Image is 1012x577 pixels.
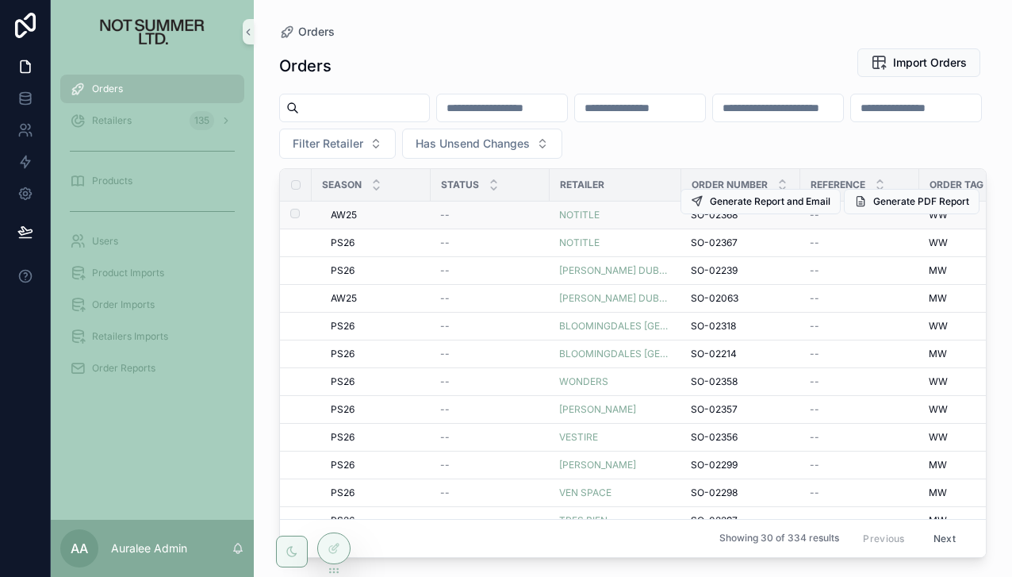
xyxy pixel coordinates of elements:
a: SO-02239 [691,264,791,277]
a: NOTITLE [559,209,672,221]
a: PS26 [331,487,421,499]
a: -- [440,487,540,499]
span: Has Unsend Changes [416,136,530,152]
a: -- [810,403,910,416]
span: PS26 [331,348,355,360]
a: -- [810,292,910,305]
span: -- [440,514,450,527]
span: WW [929,320,948,333]
a: -- [440,348,540,360]
span: Showing 30 of 334 results [719,533,839,545]
span: SO-02299 [691,459,738,471]
a: AW25 [331,292,421,305]
a: -- [810,348,910,360]
span: Retailers [92,114,132,127]
a: TRES BIEN [559,514,672,527]
span: PS26 [331,431,355,444]
span: SO-02063 [691,292,738,305]
a: PS26 [331,237,421,249]
span: SO-02356 [691,431,738,444]
span: Reference [811,179,865,191]
a: SO-02356 [691,431,791,444]
a: -- [440,292,540,305]
span: Import Orders [893,55,967,71]
a: [PERSON_NAME] [559,403,672,416]
a: [PERSON_NAME] [559,459,636,471]
button: Import Orders [857,48,980,77]
span: MW [929,264,947,277]
a: -- [810,209,910,221]
span: SO-02298 [691,487,738,499]
a: Product Imports [60,259,244,287]
a: SO-02063 [691,292,791,305]
span: SO-02368 [691,209,738,221]
a: Users [60,227,244,256]
span: WW [929,209,948,221]
span: WW [929,403,948,416]
span: Season [322,179,362,191]
span: SO-02357 [691,403,738,416]
span: -- [440,459,450,471]
a: -- [810,459,910,471]
a: PS26 [331,375,421,388]
a: BLOOMINGDALES [GEOGRAPHIC_DATA] - WW [559,320,672,333]
span: VESTIRE [559,431,598,444]
a: NOTITLE [559,237,672,249]
span: AW25 [331,292,357,305]
a: -- [810,264,910,277]
a: NOTITLE [559,209,600,221]
span: Retailer [560,179,604,191]
span: SO-02214 [691,348,737,360]
span: Orders [92,83,123,95]
span: PS26 [331,375,355,388]
span: SO-02239 [691,264,738,277]
a: WONDERS [559,375,672,388]
a: Products [60,167,244,195]
a: VESTIRE [559,431,672,444]
span: AW25 [331,209,357,221]
a: Order Reports [60,354,244,383]
a: [PERSON_NAME] [559,403,636,416]
a: -- [440,431,540,444]
span: PS26 [331,459,355,471]
a: -- [810,431,910,444]
a: WONDERS [559,375,608,388]
a: SO-02298 [691,487,791,499]
a: PS26 [331,320,421,333]
span: -- [810,375,819,388]
span: -- [810,348,819,360]
span: -- [810,487,819,499]
span: Generate PDF Report [873,195,969,208]
span: -- [810,514,819,527]
button: Select Button [279,129,396,159]
span: -- [440,237,450,249]
span: SO-02318 [691,320,736,333]
a: -- [440,375,540,388]
span: Retailers Imports [92,330,168,343]
a: Retailers135 [60,106,244,135]
button: Generate PDF Report [844,189,979,214]
a: -- [810,237,910,249]
span: Generate Report and Email [710,195,830,208]
p: Auralee Admin [111,540,187,556]
span: -- [440,292,450,305]
span: PS26 [331,237,355,249]
span: NOTITLE [559,237,600,249]
span: Order Imports [92,298,155,311]
span: MW [929,348,947,360]
a: [PERSON_NAME] [559,459,672,471]
a: TRES BIEN [559,514,608,527]
a: SO-02297 [691,514,791,527]
span: MW [929,292,947,305]
button: Select Button [402,129,562,159]
a: Order Imports [60,290,244,319]
span: -- [440,375,450,388]
a: SO-02214 [691,348,791,360]
span: PS26 [331,403,355,416]
span: MW [929,487,947,499]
